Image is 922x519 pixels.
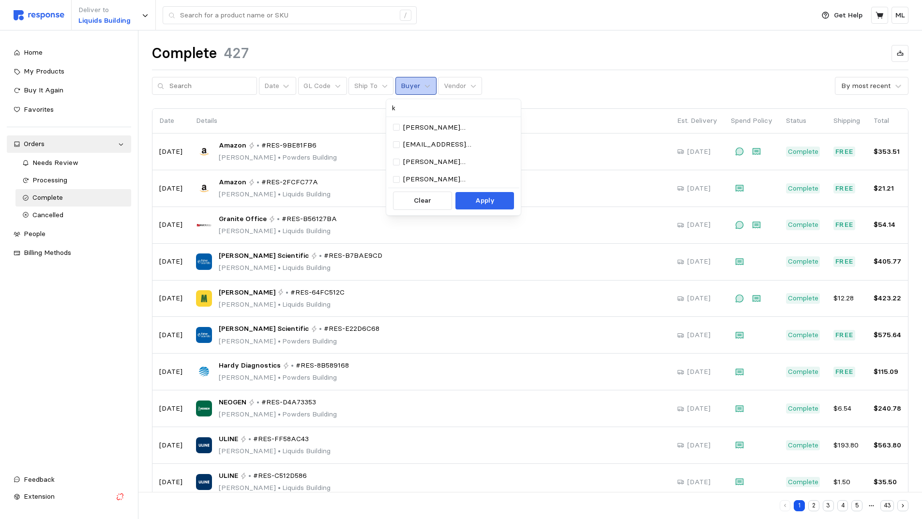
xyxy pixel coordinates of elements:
[687,256,710,267] p: [DATE]
[324,251,382,261] span: #RES-B7BAE9CD
[395,77,437,95] button: Buyer
[7,63,131,80] a: My Products
[276,483,282,492] span: •
[219,397,246,408] span: NEOGEN
[835,256,854,267] p: Free
[276,410,282,418] span: •
[159,183,182,194] p: [DATE]
[851,500,862,511] button: 5
[7,488,131,505] button: Extension
[219,263,382,273] p: [PERSON_NAME] Liquids Building
[833,403,860,414] p: $6.54
[276,190,282,198] span: •
[282,214,337,224] span: #RES-B56127BA
[874,256,901,267] p: $405.77
[159,293,182,304] p: [DATE]
[319,324,322,334] p: •
[276,226,282,235] span: •
[264,81,279,91] div: Date
[403,157,513,167] p: [PERSON_NAME][EMAIL_ADDRESS][PERSON_NAME][DOMAIN_NAME]
[219,152,337,163] p: [PERSON_NAME] Powders Building
[874,330,901,341] p: $575.64
[835,183,854,194] p: Free
[219,336,379,347] p: [PERSON_NAME] Powders Building
[24,139,114,149] div: Orders
[788,403,818,414] p: Complete
[833,440,860,451] p: $193.80
[823,500,834,511] button: 3
[834,10,862,21] p: Get Help
[835,147,854,157] p: Free
[874,367,901,377] p: $115.09
[196,400,212,416] img: NEOGEN
[386,99,521,117] input: Search options
[219,409,337,420] p: [PERSON_NAME] Powders Building
[248,434,251,445] p: •
[24,248,71,257] span: Billing Methods
[276,300,282,309] span: •
[687,477,710,488] p: [DATE]
[788,147,818,157] p: Complete
[276,446,282,455] span: •
[874,293,901,304] p: $423.22
[788,256,818,267] p: Complete
[788,440,818,451] p: Complete
[196,474,212,490] img: ULINE
[219,471,238,481] span: ULINE
[874,116,901,126] p: Total
[276,373,282,382] span: •
[196,253,212,269] img: Fisher Scientific
[219,434,238,445] span: ULINE
[687,367,710,377] p: [DATE]
[833,477,860,488] p: $1.50
[303,81,331,91] p: GL Code
[444,81,466,91] p: Vendor
[874,147,901,157] p: $353.51
[14,10,64,20] img: svg%3e
[7,135,131,153] a: Orders
[841,81,891,91] div: By most recent
[835,330,854,341] p: Free
[403,139,513,150] p: [EMAIL_ADDRESS][PERSON_NAME][DOMAIN_NAME]
[788,477,818,488] p: Complete
[348,77,393,95] button: Ship To
[837,500,848,511] button: 4
[261,397,316,408] span: #RES-D4A73353
[403,174,513,185] p: [PERSON_NAME][EMAIL_ADDRESS][PERSON_NAME][DOMAIN_NAME]
[196,290,212,306] img: McMaster-Carr
[7,44,131,61] a: Home
[788,330,818,341] p: Complete
[324,324,379,334] span: #RES-E22D6C68
[196,437,212,453] img: ULINE
[7,82,131,99] a: Buy It Again
[219,214,267,224] span: Granite Office
[286,287,288,298] p: •
[892,7,908,24] button: ML
[159,330,182,341] p: [DATE]
[400,10,411,21] div: /
[219,360,281,371] span: Hardy Diagnostics
[180,7,394,24] input: Search for a product name or SKU
[7,471,131,489] button: Feedback
[159,147,182,157] p: [DATE]
[152,44,217,63] h1: Complete
[475,195,495,206] p: Apply
[291,360,294,371] p: •
[78,5,131,15] p: Deliver to
[816,6,868,25] button: Get Help
[276,153,282,162] span: •
[788,367,818,377] p: Complete
[24,105,54,114] span: Favorites
[687,147,710,157] p: [DATE]
[219,299,345,310] p: [PERSON_NAME] Liquids Building
[219,251,309,261] span: [PERSON_NAME] Scientific
[196,217,212,233] img: Granite Office
[24,67,64,75] span: My Products
[874,440,901,451] p: $563.80
[24,86,63,94] span: Buy It Again
[219,189,331,200] p: [PERSON_NAME] Liquids Building
[15,207,131,224] a: Cancelled
[687,220,710,230] p: [DATE]
[438,77,482,95] button: Vendor
[219,177,246,188] span: Amazon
